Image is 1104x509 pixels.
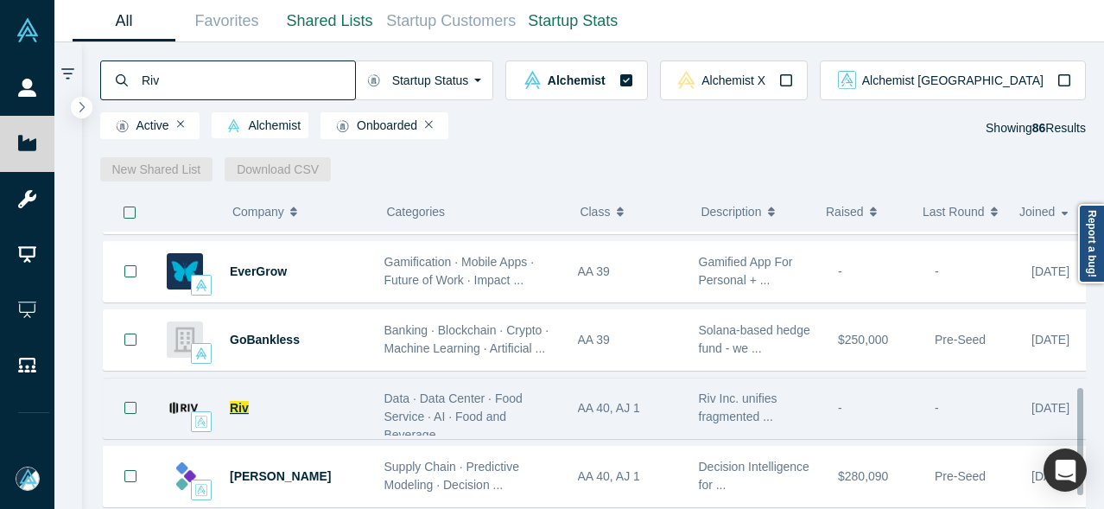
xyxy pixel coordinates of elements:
[278,1,381,41] a: Shared Lists
[699,255,793,287] span: Gamified App For Personal + ...
[219,119,301,133] span: Alchemist
[1032,121,1046,135] strong: 86
[826,194,864,230] span: Raised
[381,1,522,41] a: Startup Customers
[862,74,1044,86] span: Alchemist [GEOGRAPHIC_DATA]
[100,157,213,181] button: New Shared List
[838,401,842,415] span: -
[116,119,129,133] img: Startup status
[175,1,278,41] a: Favorites
[16,18,40,42] img: Alchemist Vault Logo
[108,119,169,133] span: Active
[580,194,610,230] span: Class
[923,194,1001,230] button: Last Round
[367,73,380,87] img: Startup status
[699,391,777,423] span: Riv Inc. unifies fragmented ...
[195,279,207,291] img: alchemist Vault Logo
[104,310,157,370] button: Bookmark
[386,205,445,219] span: Categories
[838,333,888,347] span: $250,000
[230,333,300,347] a: GoBankless
[838,264,842,278] span: -
[140,60,355,100] input: Search by company name, class, customer, one-liner or category
[699,460,809,492] span: Decision Intelligence for ...
[548,74,606,86] span: Alchemist
[230,401,249,415] a: Riv
[1019,194,1055,230] span: Joined
[384,323,549,355] span: Banking · Blockchain · Crypto · Machine Learning · Artificial ...
[578,447,681,506] div: AA 40, AJ 1
[195,484,207,496] img: alchemist, alchemist_aj Vault Logo
[701,194,761,230] span: Description
[1031,264,1069,278] span: [DATE]
[195,416,207,428] img: alchemist, alchemist_aj Vault Logo
[195,347,207,359] img: alchemist Vault Logo
[935,401,939,415] span: -
[1031,333,1069,347] span: [DATE]
[227,119,240,132] img: alchemist Vault Logo
[580,194,674,230] button: Class
[355,60,494,100] button: Startup Status
[660,60,808,100] button: alchemistx Vault LogoAlchemist X
[232,194,359,230] button: Company
[230,469,331,483] a: [PERSON_NAME]
[838,71,856,89] img: alchemist_aj Vault Logo
[578,379,681,438] div: AA 40, AJ 1
[104,242,157,302] button: Bookmark
[230,264,287,278] a: EverGrow
[578,242,681,302] div: AA 39
[336,119,349,133] img: Startup status
[73,1,175,41] a: All
[232,194,284,230] span: Company
[923,194,985,230] span: Last Round
[104,447,157,506] button: Bookmark
[826,194,904,230] button: Raised
[167,253,203,289] img: EverGrow's Logo
[935,333,986,347] span: Pre-Seed
[935,469,986,483] span: Pre-Seed
[701,74,765,86] span: Alchemist X
[838,469,888,483] span: $280,090
[104,379,157,438] button: Bookmark
[1031,401,1069,415] span: [DATE]
[384,391,523,442] span: Data · Data Center · Food Service · AI · Food and Beverage
[167,458,203,494] img: Kimaru AI's Logo
[677,71,695,89] img: alchemistx Vault Logo
[820,60,1086,100] button: alchemist_aj Vault LogoAlchemist [GEOGRAPHIC_DATA]
[522,1,625,41] a: Startup Stats
[505,60,647,100] button: alchemist Vault LogoAlchemist
[16,467,40,491] img: Mia Scott's Account
[578,310,681,370] div: AA 39
[177,118,185,130] button: Remove Filter
[328,119,417,133] span: Onboarded
[167,321,203,358] img: GoBankless's Logo
[225,157,331,181] button: Download CSV
[701,194,808,230] button: Description
[523,71,542,89] img: alchemist Vault Logo
[699,323,810,355] span: Solana-based hedge fund - we ...
[986,121,1086,135] span: Showing Results
[425,118,433,130] button: Remove Filter
[1078,204,1104,283] a: Report a bug!
[1019,194,1074,230] button: Joined
[1031,469,1069,483] span: [DATE]
[384,255,535,287] span: Gamification · Mobile Apps · Future of Work · Impact ...
[384,460,519,492] span: Supply Chain · Predictive Modeling · Decision ...
[935,264,939,278] span: -
[167,390,203,426] img: Riv's Logo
